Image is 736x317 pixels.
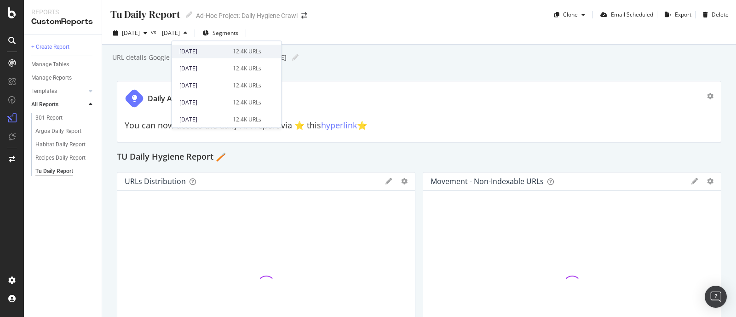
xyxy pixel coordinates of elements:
[233,47,261,56] div: 12.4K URLs
[31,73,72,83] div: Manage Reports
[125,177,186,186] div: URLs Distribution
[109,7,180,22] div: Tu Daily Report
[661,7,691,22] button: Export
[31,42,95,52] a: + Create Report
[35,127,81,136] div: Argos Daily Report
[111,53,287,62] div: URL details Google sheets export: [URL][DOMAIN_NAME]
[233,64,261,73] div: 12.4K URLs
[705,286,727,308] div: Open Intercom Messenger
[31,42,69,52] div: + Create Report
[179,81,227,90] div: [DATE]
[699,7,729,22] button: Delete
[31,17,94,27] div: CustomReports
[117,81,721,143] div: Daily API ReportYou can now access the daily API report via ⭐️ thishyperlink⭐️
[707,178,713,184] div: gear
[158,26,191,40] button: [DATE]
[233,115,261,124] div: 12.4K URLs
[707,93,713,99] div: gear
[35,153,86,163] div: Recipes Daily Report
[233,81,261,90] div: 12.4K URLs
[158,29,180,37] span: 2025 Aug. 26th
[148,93,205,104] div: Daily API Report
[117,150,226,165] h2: TU Daily Hygiene Report 🪥
[125,121,713,130] h2: You can now access the daily API report via ⭐️ this ⭐️
[35,140,86,150] div: Habitat Daily Report
[35,167,73,176] div: Tu Daily Report
[31,100,58,110] div: All Reports
[35,127,95,136] a: Argos Daily Report
[196,11,298,20] div: Ad-Hoc Project: Daily Hygiene Crawl
[292,54,299,61] i: Edit report name
[31,73,95,83] a: Manage Reports
[35,113,95,123] a: 301 Report
[31,60,95,69] a: Manage Tables
[31,7,94,17] div: Reports
[675,11,691,18] div: Export
[179,47,227,56] div: [DATE]
[611,11,653,18] div: Email Scheduled
[401,178,408,184] div: gear
[31,86,86,96] a: Templates
[213,29,238,37] span: Segments
[199,26,242,40] button: Segments
[179,115,227,124] div: [DATE]
[301,12,307,19] div: arrow-right-arrow-left
[597,7,653,22] button: Email Scheduled
[179,98,227,107] div: [DATE]
[31,60,69,69] div: Manage Tables
[35,153,95,163] a: Recipes Daily Report
[551,7,589,22] button: Clone
[186,12,192,18] i: Edit report name
[431,177,544,186] div: Movement - non-indexable URLs
[122,29,140,37] span: 2025 Sep. 24th
[117,150,721,165] div: TU Daily Hygiene Report 🪥
[35,140,95,150] a: Habitat Daily Report
[233,98,261,107] div: 12.4K URLs
[109,26,151,40] button: [DATE]
[151,28,158,36] span: vs
[712,11,729,18] div: Delete
[35,113,63,123] div: 301 Report
[321,120,357,131] a: hyperlink
[179,64,227,73] div: [DATE]
[563,11,578,18] div: Clone
[35,167,95,176] a: Tu Daily Report
[31,100,86,110] a: All Reports
[31,86,57,96] div: Templates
